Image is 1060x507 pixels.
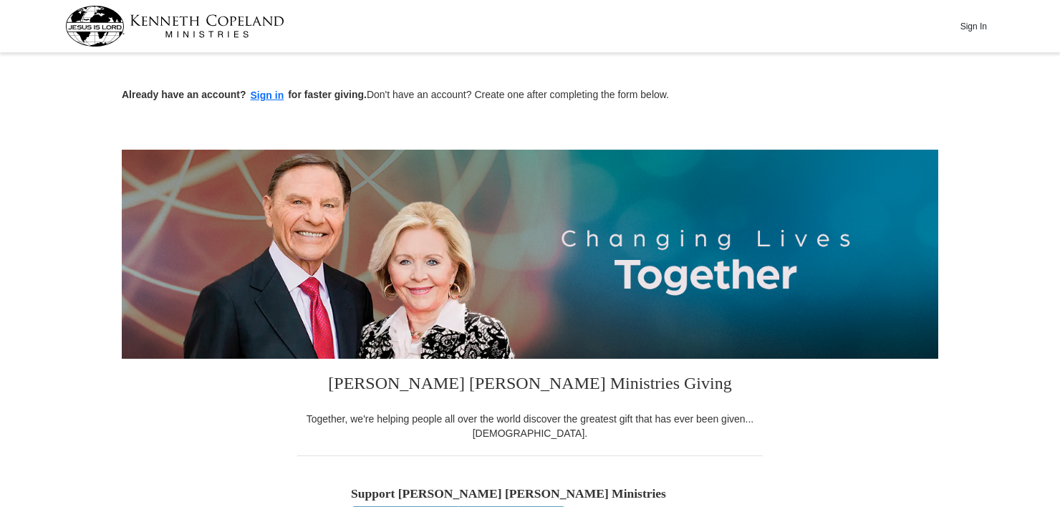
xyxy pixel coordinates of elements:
[246,87,289,104] button: Sign in
[952,15,995,37] button: Sign In
[297,412,763,440] div: Together, we're helping people all over the world discover the greatest gift that has ever been g...
[351,486,709,501] h5: Support [PERSON_NAME] [PERSON_NAME] Ministries
[122,87,938,104] p: Don't have an account? Create one after completing the form below.
[122,89,367,100] strong: Already have an account? for faster giving.
[65,6,284,47] img: kcm-header-logo.svg
[297,359,763,412] h3: [PERSON_NAME] [PERSON_NAME] Ministries Giving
